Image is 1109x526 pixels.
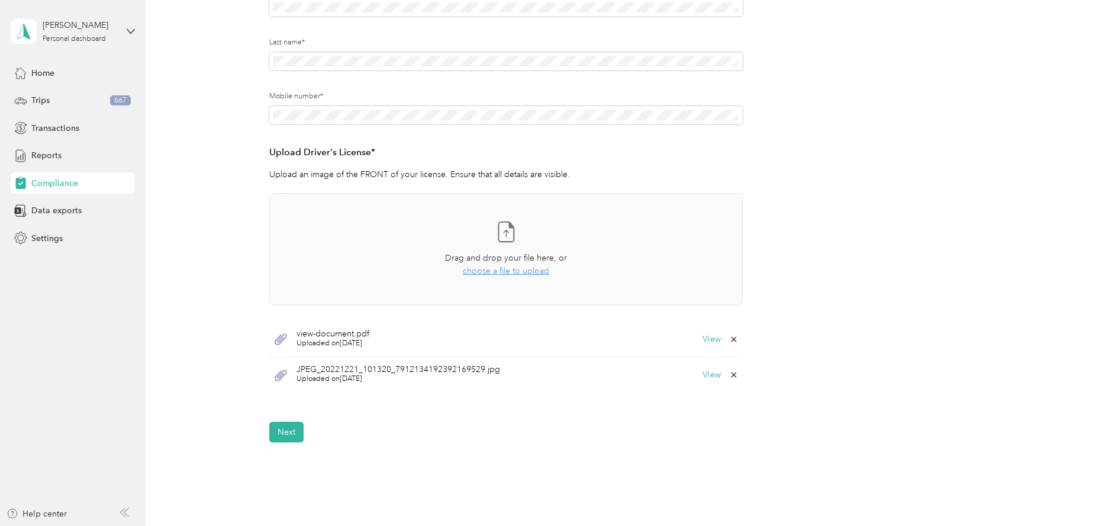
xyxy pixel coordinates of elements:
h3: Upload Driver's License* [269,145,743,160]
span: choose a file to upload [463,266,549,276]
button: View [702,371,721,379]
p: Upload an image of the FRONT of your license. Ensure that all details are visible. [269,168,743,181]
span: Data exports [31,204,82,217]
button: View [702,335,721,344]
span: view-document.pdf [296,330,369,338]
span: JPEG_20221221_101320_7912134192392169529.jpg [296,365,500,374]
span: Reports [31,149,62,162]
span: Trips [31,94,50,107]
label: Mobile number* [269,91,743,102]
span: Transactions [31,122,79,134]
span: Drag and drop your file here, orchoose a file to upload [270,194,742,304]
div: [PERSON_NAME] [43,19,117,31]
span: Uploaded on [DATE] [296,374,500,384]
button: Help center [7,508,67,520]
label: Last name* [269,37,743,48]
button: Next [269,422,304,442]
span: Home [31,67,54,79]
span: Uploaded on [DATE] [296,338,369,349]
span: Compliance [31,177,78,190]
span: Settings [31,232,63,245]
span: Drag and drop your file here, or [445,253,567,263]
div: Personal dashboard [43,36,106,43]
iframe: Everlance-gr Chat Button Frame [1043,460,1109,526]
span: 667 [110,95,131,106]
